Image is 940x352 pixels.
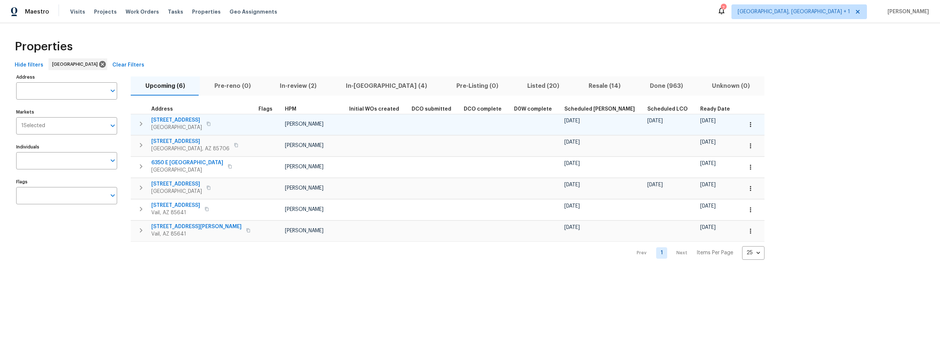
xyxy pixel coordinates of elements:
[229,8,277,15] span: Geo Assignments
[16,75,117,79] label: Address
[151,180,202,188] span: [STREET_ADDRESS]
[48,58,107,70] div: [GEOGRAPHIC_DATA]
[285,228,323,233] span: [PERSON_NAME]
[204,81,261,91] span: Pre-reno (0)
[700,140,716,145] span: [DATE]
[702,81,760,91] span: Unknown (0)
[738,8,850,15] span: [GEOGRAPHIC_DATA], [GEOGRAPHIC_DATA] + 1
[564,182,580,187] span: [DATE]
[192,8,221,15] span: Properties
[151,188,202,195] span: [GEOGRAPHIC_DATA]
[564,140,580,145] span: [DATE]
[109,58,147,72] button: Clear Filters
[412,107,451,112] span: DCO submitted
[464,107,502,112] span: DCO complete
[270,81,327,91] span: In-review (2)
[656,247,667,259] a: Goto page 1
[15,43,73,50] span: Properties
[349,107,399,112] span: Initial WOs created
[151,202,200,209] span: [STREET_ADDRESS]
[285,143,323,148] span: [PERSON_NAME]
[126,8,159,15] span: Work Orders
[151,138,229,145] span: [STREET_ADDRESS]
[151,116,202,124] span: [STREET_ADDRESS]
[151,145,229,152] span: [GEOGRAPHIC_DATA], AZ 85706
[151,223,242,230] span: [STREET_ADDRESS][PERSON_NAME]
[578,81,631,91] span: Resale (14)
[742,243,764,262] div: 25
[108,155,118,166] button: Open
[564,107,635,112] span: Scheduled [PERSON_NAME]
[885,8,929,15] span: [PERSON_NAME]
[336,81,437,91] span: In-[GEOGRAPHIC_DATA] (4)
[52,61,101,68] span: [GEOGRAPHIC_DATA]
[12,58,46,72] button: Hide filters
[647,118,663,123] span: [DATE]
[564,161,580,166] span: [DATE]
[721,4,726,12] div: 7
[94,8,117,15] span: Projects
[285,122,323,127] span: [PERSON_NAME]
[25,8,49,15] span: Maestro
[564,204,580,209] span: [DATE]
[640,81,693,91] span: Done (963)
[700,107,730,112] span: Ready Date
[564,225,580,230] span: [DATE]
[108,86,118,96] button: Open
[151,209,200,216] span: Vail, AZ 85641
[135,81,195,91] span: Upcoming (6)
[70,8,85,15] span: Visits
[168,9,183,14] span: Tasks
[258,107,272,112] span: Flags
[16,180,117,184] label: Flags
[700,225,716,230] span: [DATE]
[108,190,118,201] button: Open
[112,61,144,70] span: Clear Filters
[108,121,118,131] button: Open
[285,207,323,212] span: [PERSON_NAME]
[16,145,117,149] label: Individuals
[700,118,716,123] span: [DATE]
[647,107,688,112] span: Scheduled LCO
[630,246,764,260] nav: Pagination Navigation
[151,159,223,166] span: 6350 E [GEOGRAPHIC_DATA]
[16,110,117,114] label: Markets
[517,81,570,91] span: Listed (20)
[564,118,580,123] span: [DATE]
[15,61,43,70] span: Hide filters
[151,107,173,112] span: Address
[514,107,552,112] span: D0W complete
[285,164,323,169] span: [PERSON_NAME]
[285,107,296,112] span: HPM
[151,230,242,238] span: Vail, AZ 85641
[700,161,716,166] span: [DATE]
[21,123,45,129] span: 1 Selected
[151,166,223,174] span: [GEOGRAPHIC_DATA]
[697,249,733,256] p: Items Per Page
[446,81,509,91] span: Pre-Listing (0)
[700,182,716,187] span: [DATE]
[285,186,323,191] span: [PERSON_NAME]
[151,124,202,131] span: [GEOGRAPHIC_DATA]
[647,182,663,187] span: [DATE]
[700,204,716,209] span: [DATE]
